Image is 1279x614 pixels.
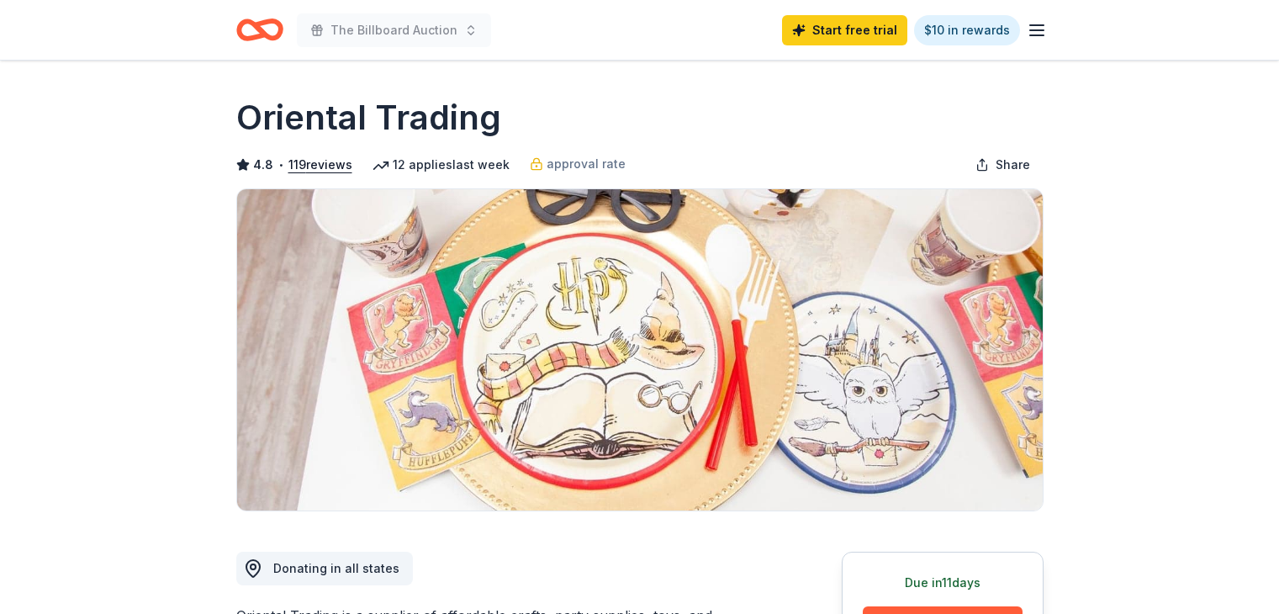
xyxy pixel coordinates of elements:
[996,155,1030,175] span: Share
[253,155,273,175] span: 4.8
[373,155,510,175] div: 12 applies last week
[914,15,1020,45] a: $10 in rewards
[236,10,283,50] a: Home
[962,148,1044,182] button: Share
[273,561,399,575] span: Donating in all states
[277,158,283,172] span: •
[288,155,352,175] button: 119reviews
[237,189,1043,511] img: Image for Oriental Trading
[547,154,626,174] span: approval rate
[330,20,457,40] span: The Billboard Auction
[782,15,907,45] a: Start free trial
[236,94,501,141] h1: Oriental Trading
[297,13,491,47] button: The Billboard Auction
[863,573,1023,593] div: Due in 11 days
[530,154,626,174] a: approval rate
